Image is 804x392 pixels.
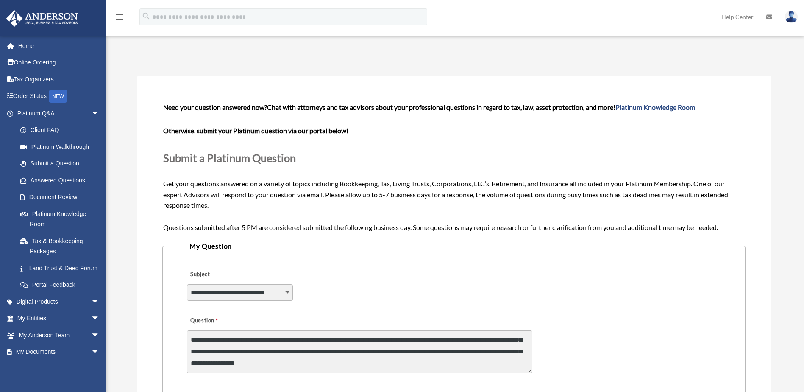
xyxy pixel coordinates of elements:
span: Get your questions answered on a variety of topics including Bookkeeping, Tax, Living Trusts, Cor... [163,103,744,231]
a: Answered Questions [12,172,112,189]
span: Chat with attorneys and tax advisors about your professional questions in regard to tax, law, ass... [267,103,695,111]
a: Order StatusNEW [6,88,112,105]
a: Tax & Bookkeeping Packages [12,232,112,260]
img: Anderson Advisors Platinum Portal [4,10,81,27]
a: Client FAQ [12,122,112,139]
b: Otherwise, submit your Platinum question via our portal below! [163,126,348,134]
a: My Entitiesarrow_drop_down [6,310,112,327]
span: arrow_drop_down [91,310,108,328]
img: User Pic [785,11,798,23]
label: Question [187,315,253,327]
span: Need your question answered now? [163,103,267,111]
span: arrow_drop_down [91,327,108,344]
div: NEW [49,90,67,103]
a: Platinum Knowledge Room [12,205,112,232]
i: menu [114,12,125,22]
span: arrow_drop_down [91,105,108,122]
legend: My Question [186,240,721,252]
a: Land Trust & Deed Forum [12,260,112,277]
span: arrow_drop_down [91,360,108,378]
a: My Anderson Teamarrow_drop_down [6,327,112,344]
a: My Documentsarrow_drop_down [6,344,112,361]
a: Document Review [12,189,112,206]
span: arrow_drop_down [91,344,108,361]
label: Subject [187,269,267,280]
a: Platinum Walkthrough [12,138,112,155]
a: Tax Organizers [6,71,112,88]
a: Online Ordering [6,54,112,71]
span: Submit a Platinum Question [163,151,296,164]
a: Digital Productsarrow_drop_down [6,293,112,310]
a: Online Learningarrow_drop_down [6,360,112,377]
a: Portal Feedback [12,277,112,294]
a: menu [114,15,125,22]
a: Submit a Question [12,155,108,172]
a: Platinum Knowledge Room [615,103,695,111]
i: search [142,11,151,21]
a: Platinum Q&Aarrow_drop_down [6,105,112,122]
span: arrow_drop_down [91,293,108,311]
a: Home [6,37,112,54]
